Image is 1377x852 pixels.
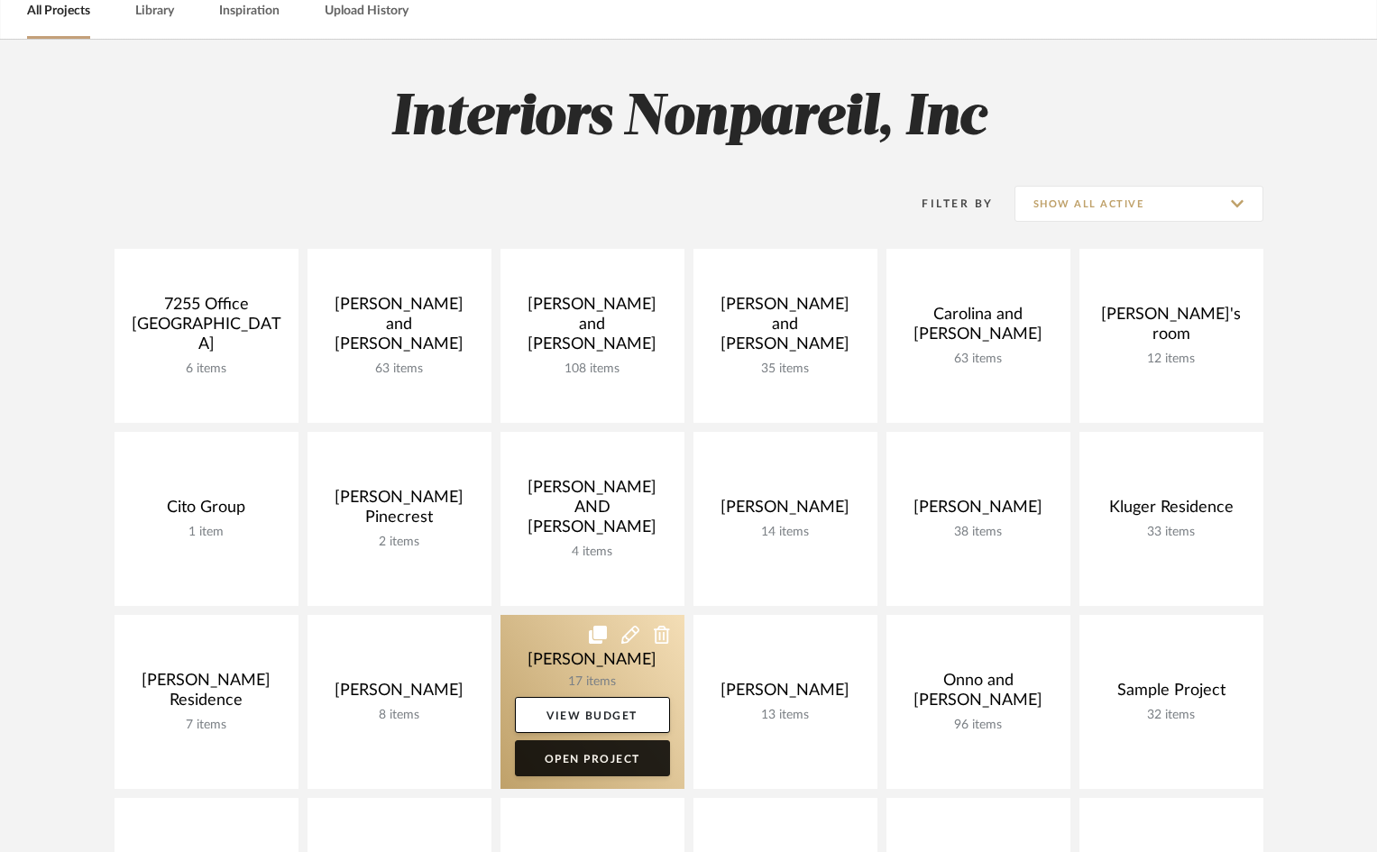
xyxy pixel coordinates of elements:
[322,488,477,535] div: [PERSON_NAME] Pinecrest
[322,708,477,723] div: 8 items
[1094,352,1249,367] div: 12 items
[40,85,1338,152] h2: Interiors Nonpareil, Inc
[708,362,863,377] div: 35 items
[322,535,477,550] div: 2 items
[1094,305,1249,352] div: [PERSON_NAME]'s room
[515,545,670,560] div: 4 items
[1094,525,1249,540] div: 33 items
[901,498,1056,525] div: [PERSON_NAME]
[1094,498,1249,525] div: Kluger Residence
[515,478,670,545] div: [PERSON_NAME] AND [PERSON_NAME]
[322,362,477,377] div: 63 items
[129,671,284,718] div: [PERSON_NAME] Residence
[1094,681,1249,708] div: Sample Project
[322,295,477,362] div: [PERSON_NAME] and [PERSON_NAME]
[515,362,670,377] div: 108 items
[901,525,1056,540] div: 38 items
[322,681,477,708] div: [PERSON_NAME]
[129,498,284,525] div: Cito Group
[129,362,284,377] div: 6 items
[515,295,670,362] div: [PERSON_NAME] and [PERSON_NAME]
[129,718,284,733] div: 7 items
[899,195,994,213] div: Filter By
[708,295,863,362] div: [PERSON_NAME] and [PERSON_NAME]
[515,740,670,776] a: Open Project
[901,671,1056,718] div: Onno and [PERSON_NAME]
[1094,708,1249,723] div: 32 items
[708,708,863,723] div: 13 items
[708,525,863,540] div: 14 items
[708,681,863,708] div: [PERSON_NAME]
[708,498,863,525] div: [PERSON_NAME]
[129,525,284,540] div: 1 item
[901,718,1056,733] div: 96 items
[129,295,284,362] div: 7255 Office [GEOGRAPHIC_DATA]
[901,305,1056,352] div: Carolina and [PERSON_NAME]
[515,697,670,733] a: View Budget
[901,352,1056,367] div: 63 items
